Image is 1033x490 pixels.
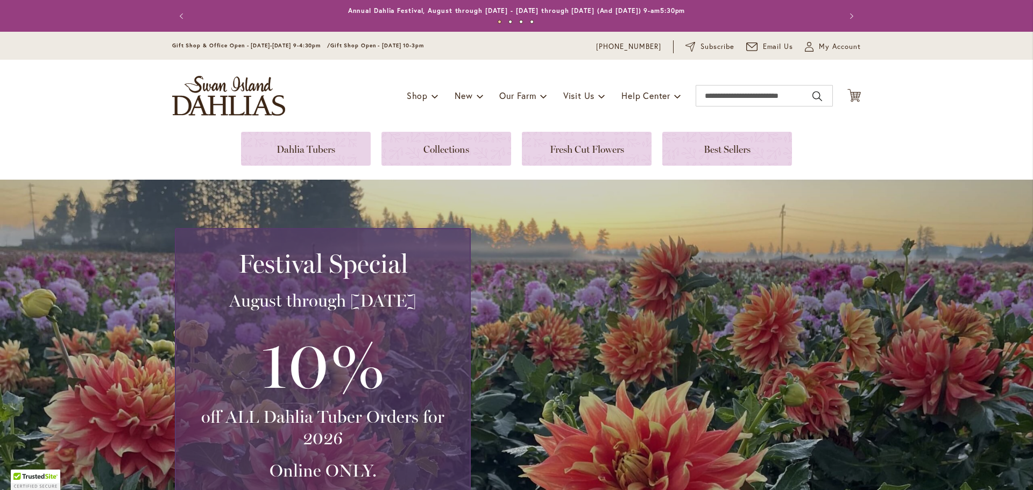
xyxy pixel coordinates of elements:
button: My Account [805,41,861,52]
button: 2 of 4 [508,20,512,24]
span: Help Center [621,90,670,101]
span: Our Farm [499,90,536,101]
span: Gift Shop Open - [DATE] 10-3pm [330,42,424,49]
a: Annual Dahlia Festival, August through [DATE] - [DATE] through [DATE] (And [DATE]) 9-am5:30pm [348,6,685,15]
a: [PHONE_NUMBER] [596,41,661,52]
span: Visit Us [563,90,595,101]
h3: Online ONLY. [189,460,457,481]
button: 1 of 4 [498,20,501,24]
h3: off ALL Dahlia Tuber Orders for 2026 [189,406,457,449]
span: Shop [407,90,428,101]
h2: Festival Special [189,248,457,279]
button: 3 of 4 [519,20,523,24]
span: Gift Shop & Office Open - [DATE]-[DATE] 9-4:30pm / [172,42,330,49]
a: store logo [172,76,285,116]
h3: August through [DATE] [189,290,457,311]
span: My Account [819,41,861,52]
span: New [455,90,472,101]
span: Email Us [763,41,794,52]
span: Subscribe [701,41,734,52]
button: Next [839,5,861,27]
a: Email Us [746,41,794,52]
button: 4 of 4 [530,20,534,24]
button: Previous [172,5,194,27]
h3: 10% [189,322,457,406]
div: TrustedSite Certified [11,470,60,490]
a: Subscribe [685,41,734,52]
